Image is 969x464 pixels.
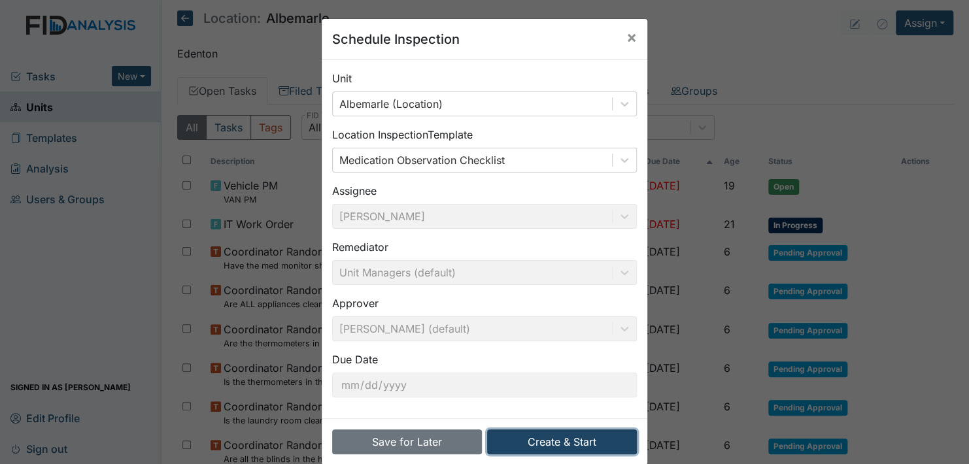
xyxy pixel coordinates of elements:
[332,127,473,142] label: Location Inspection Template
[616,19,647,56] button: Close
[339,96,443,112] div: Albemarle (Location)
[332,239,388,255] label: Remediator
[332,295,379,311] label: Approver
[332,352,378,367] label: Due Date
[626,27,637,46] span: ×
[339,152,505,168] div: Medication Observation Checklist
[487,429,637,454] button: Create & Start
[332,71,352,86] label: Unit
[332,29,460,49] h5: Schedule Inspection
[332,429,482,454] button: Save for Later
[332,183,377,199] label: Assignee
